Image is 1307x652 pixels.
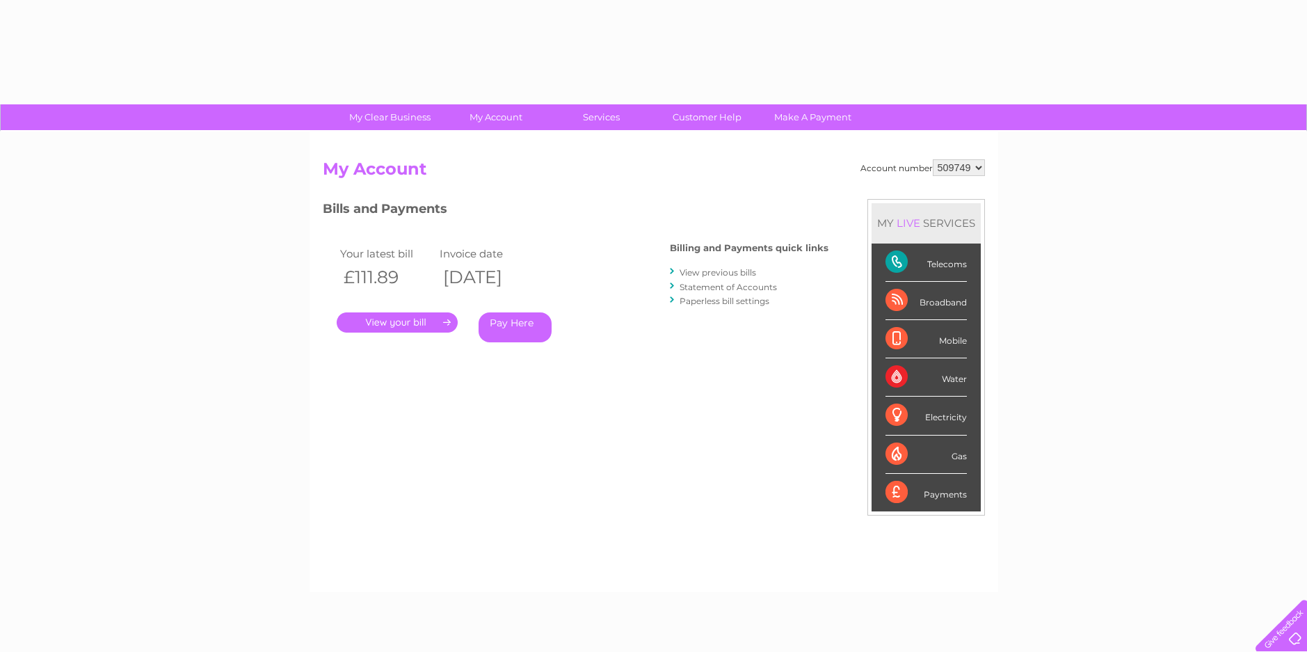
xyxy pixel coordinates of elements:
a: View previous bills [680,267,756,278]
a: Paperless bill settings [680,296,769,306]
div: Telecoms [885,244,967,282]
h4: Billing and Payments quick links [670,243,828,253]
div: Mobile [885,320,967,358]
td: Your latest bill [337,244,437,263]
div: LIVE [894,216,923,230]
h3: Bills and Payments [323,199,828,223]
div: Water [885,358,967,397]
a: My Clear Business [332,104,447,130]
div: Account number [860,159,985,176]
th: [DATE] [436,263,536,292]
a: Customer Help [650,104,764,130]
a: . [337,312,458,333]
td: Invoice date [436,244,536,263]
div: Electricity [885,397,967,435]
a: My Account [438,104,553,130]
div: Broadband [885,282,967,320]
div: MY SERVICES [872,203,981,243]
div: Gas [885,436,967,474]
h2: My Account [323,159,985,186]
th: £111.89 [337,263,437,292]
a: Services [544,104,659,130]
a: Pay Here [479,312,552,342]
div: Payments [885,474,967,511]
a: Statement of Accounts [680,282,777,292]
a: Make A Payment [755,104,870,130]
